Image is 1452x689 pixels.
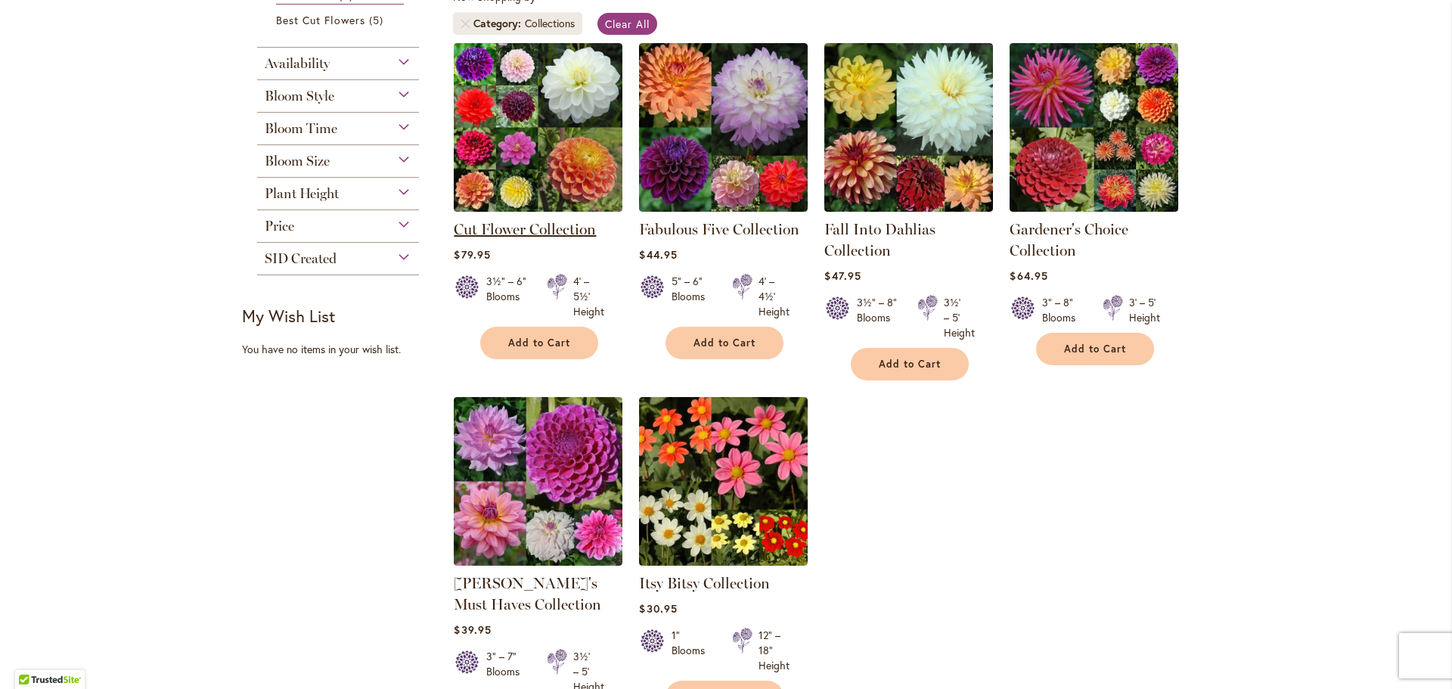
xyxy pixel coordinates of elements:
[639,247,677,262] span: $44.95
[693,337,755,349] span: Add to Cart
[824,200,993,215] a: Fall Into Dahlias Collection
[1042,295,1084,325] div: 3" – 8" Blooms
[454,200,622,215] a: CUT FLOWER COLLECTION
[454,554,622,569] a: Heather's Must Haves Collection
[454,574,601,613] a: [PERSON_NAME]'s Must Haves Collection
[508,337,570,349] span: Add to Cart
[824,43,993,212] img: Fall Into Dahlias Collection
[473,16,525,31] span: Category
[672,628,714,673] div: 1" Blooms
[639,43,808,212] img: Fabulous Five Collection
[597,13,657,35] a: Clear All
[639,200,808,215] a: Fabulous Five Collection
[851,348,969,380] button: Add to Cart
[824,220,935,259] a: Fall Into Dahlias Collection
[824,268,861,283] span: $47.95
[276,12,404,28] a: Best Cut Flowers
[265,88,334,104] span: Bloom Style
[1010,268,1047,283] span: $64.95
[639,601,677,616] span: $30.95
[454,43,622,212] img: CUT FLOWER COLLECTION
[265,55,330,72] span: Availability
[639,554,808,569] a: Itsy Bitsy Collection
[454,247,490,262] span: $79.95
[265,120,337,137] span: Bloom Time
[480,327,598,359] button: Add to Cart
[672,274,714,319] div: 5" – 6" Blooms
[265,153,330,169] span: Bloom Size
[454,397,622,566] img: Heather's Must Haves Collection
[265,250,337,267] span: SID Created
[461,19,470,28] a: Remove Category Collections
[1064,343,1126,355] span: Add to Cart
[242,342,444,357] div: You have no items in your wish list.
[879,358,941,371] span: Add to Cart
[759,274,790,319] div: 4' – 4½' Height
[486,274,529,319] div: 3½" – 6" Blooms
[605,17,650,31] span: Clear All
[265,185,339,202] span: Plant Height
[639,220,799,238] a: Fabulous Five Collection
[1010,220,1128,259] a: Gardener's Choice Collection
[573,274,604,319] div: 4' – 5½' Height
[1036,333,1154,365] button: Add to Cart
[944,295,975,340] div: 3½' – 5' Height
[639,574,770,592] a: Itsy Bitsy Collection
[759,628,790,673] div: 12" – 18" Height
[242,305,335,327] strong: My Wish List
[1129,295,1160,325] div: 3' – 5' Height
[525,16,575,31] div: Collections
[276,13,365,27] span: Best Cut Flowers
[1010,43,1178,212] img: Gardener's Choice Collection
[857,295,899,340] div: 3½" – 8" Blooms
[265,218,294,234] span: Price
[454,622,491,637] span: $39.95
[639,397,808,566] img: Itsy Bitsy Collection
[369,12,387,28] span: 5
[1010,200,1178,215] a: Gardener's Choice Collection
[454,220,596,238] a: Cut Flower Collection
[11,635,54,678] iframe: Launch Accessibility Center
[665,327,783,359] button: Add to Cart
